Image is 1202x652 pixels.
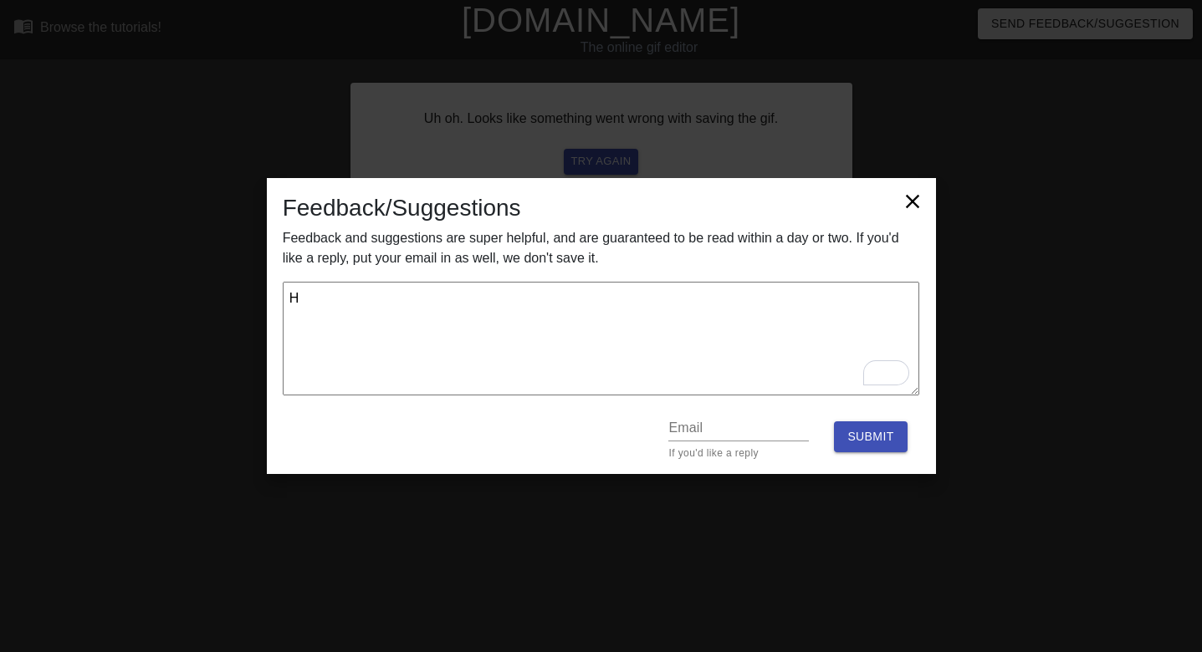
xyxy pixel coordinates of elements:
[834,421,907,452] button: Submit
[283,282,920,395] textarea: To enrich screen reader interactions, please activate Accessibility in Grammarly extension settings
[668,448,809,458] p: If you'd like a reply
[847,426,893,447] span: Submit
[283,194,920,222] h3: Feedback/Suggestions
[283,228,920,268] p: Feedback and suggestions are super helpful, and are guaranteed to be read within a day or two. If...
